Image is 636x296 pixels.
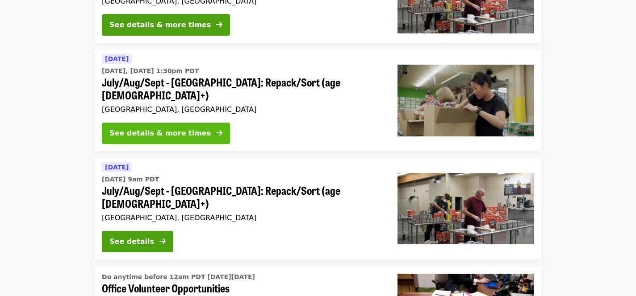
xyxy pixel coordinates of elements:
i: arrow-right icon [216,21,222,29]
span: [DATE] [105,164,129,171]
span: July/Aug/Sept - [GEOGRAPHIC_DATA]: Repack/Sort (age [DEMOGRAPHIC_DATA]+) [102,184,383,210]
img: July/Aug/Sept - Portland: Repack/Sort (age 8+) organized by Oregon Food Bank [397,65,534,136]
time: [DATE], [DATE] 1:30pm PDT [102,66,199,76]
img: July/Aug/Sept - Portland: Repack/Sort (age 16+) organized by Oregon Food Bank [397,173,534,244]
i: arrow-right icon [159,237,166,246]
time: [DATE] 9am PDT [102,175,159,184]
span: July/Aug/Sept - [GEOGRAPHIC_DATA]: Repack/Sort (age [DEMOGRAPHIC_DATA]+) [102,76,383,102]
span: Office Volunteer Opportunities [102,282,383,295]
a: See details for "July/Aug/Sept - Portland: Repack/Sort (age 8+)" [95,50,541,151]
button: See details & more times [102,14,230,36]
button: See details [102,231,173,252]
button: See details & more times [102,123,230,144]
span: [DATE] [105,55,129,62]
div: See details & more times [109,20,211,30]
div: See details [109,236,154,247]
a: See details for "July/Aug/Sept - Portland: Repack/Sort (age 16+)" [95,158,541,259]
span: Do anytime before 12am PDT [DATE][DATE] [102,273,255,280]
div: [GEOGRAPHIC_DATA], [GEOGRAPHIC_DATA] [102,214,383,222]
div: [GEOGRAPHIC_DATA], [GEOGRAPHIC_DATA] [102,105,383,114]
div: See details & more times [109,128,211,139]
i: arrow-right icon [216,129,222,137]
